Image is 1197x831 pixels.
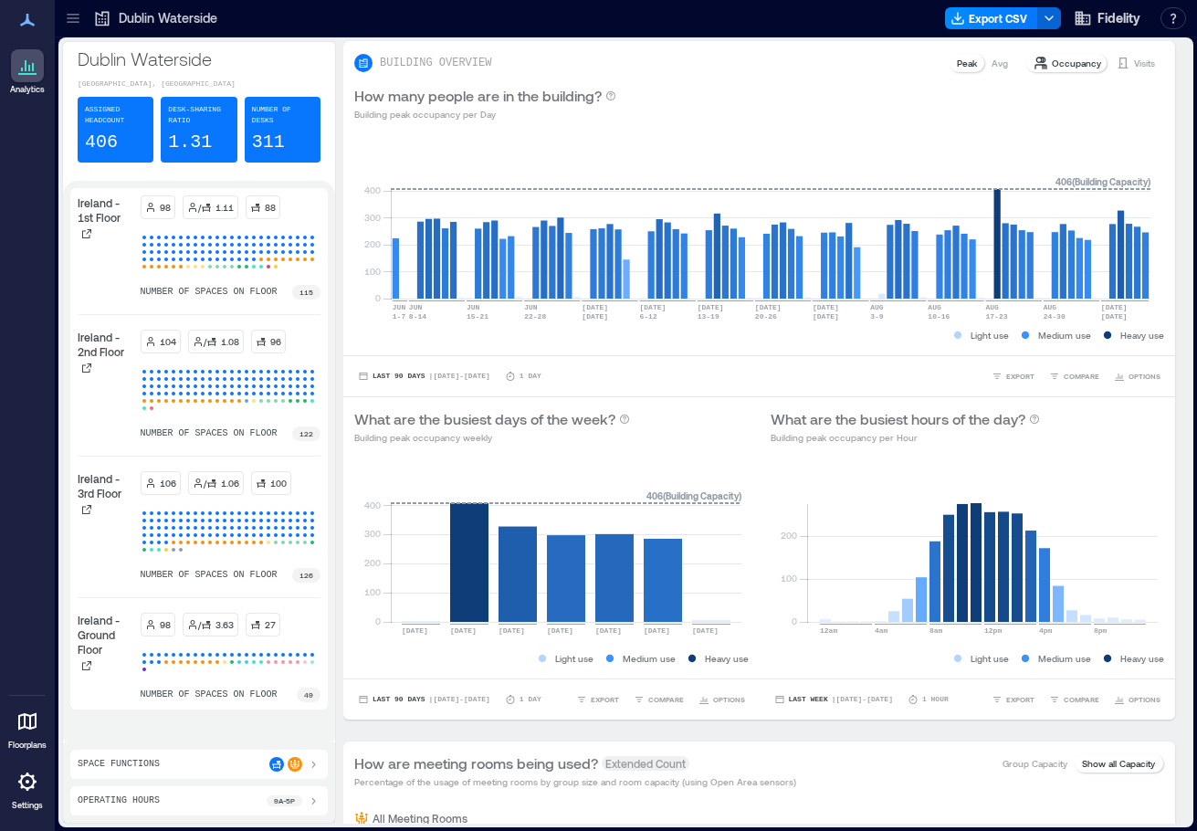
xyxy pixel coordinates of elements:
[986,312,1008,321] text: 17-23
[971,328,1009,342] p: Light use
[1039,626,1053,635] text: 4pm
[364,586,381,597] tspan: 100
[409,303,423,311] text: JUN
[698,312,719,321] text: 13-19
[929,626,943,635] text: 8am
[5,760,49,816] a: Settings
[354,107,616,121] p: Building peak occupancy per Day
[1064,694,1099,705] span: COMPARE
[221,476,239,490] p: 1.06
[402,626,428,635] text: [DATE]
[572,690,623,709] button: EXPORT
[695,690,749,709] button: OPTIONS
[364,212,381,223] tspan: 300
[198,200,201,215] p: /
[393,303,406,311] text: JUN
[591,694,619,705] span: EXPORT
[160,334,176,349] p: 104
[555,651,593,666] p: Light use
[1129,371,1160,382] span: OPTIONS
[141,426,278,441] p: number of spaces on floor
[1120,651,1164,666] p: Heavy use
[1044,312,1066,321] text: 24-30
[78,46,320,71] p: Dublin Waterside
[640,303,667,311] text: [DATE]
[988,690,1038,709] button: EXPORT
[364,557,381,568] tspan: 200
[928,303,941,311] text: AUG
[524,312,546,321] text: 22-28
[364,184,381,195] tspan: 400
[78,79,320,89] p: [GEOGRAPHIC_DATA], [GEOGRAPHIC_DATA]
[3,700,52,756] a: Floorplans
[499,626,525,635] text: [DATE]
[595,626,622,635] text: [DATE]
[547,626,573,635] text: [DATE]
[582,303,608,311] text: [DATE]
[354,752,598,774] p: How are meeting rooms being used?
[820,626,837,635] text: 12am
[299,428,313,439] p: 122
[713,694,745,705] span: OPTIONS
[198,617,201,632] p: /
[141,568,278,583] p: number of spaces on floor
[1101,312,1128,321] text: [DATE]
[771,430,1040,445] p: Building peak occupancy per Hour
[265,617,276,632] p: 27
[1110,367,1164,385] button: OPTIONS
[252,104,313,126] p: Number of Desks
[1110,690,1164,709] button: OPTIONS
[5,44,50,100] a: Analytics
[992,56,1008,70] p: Avg
[354,690,494,709] button: Last 90 Days |[DATE]-[DATE]
[354,774,796,789] p: Percentage of the usage of meeting rooms by group size and room capacity (using Open Area sensors)
[85,104,146,126] p: Assigned Headcount
[870,312,884,321] text: 3-9
[780,573,796,584] tspan: 100
[364,266,381,277] tspan: 100
[299,570,313,581] p: 126
[524,303,538,311] text: JUN
[780,530,796,541] tspan: 200
[85,130,118,155] p: 406
[8,740,47,751] p: Floorplans
[160,476,176,490] p: 106
[692,626,719,635] text: [DATE]
[215,617,234,632] p: 3.63
[1134,56,1155,70] p: Visits
[1064,371,1099,382] span: COMPARE
[467,312,488,321] text: 15-21
[1101,303,1128,311] text: [DATE]
[119,9,217,27] p: Dublin Waterside
[373,811,467,826] p: All Meeting Rooms
[945,7,1038,29] button: Export CSV
[1038,328,1091,342] p: Medium use
[168,130,212,155] p: 1.31
[957,56,977,70] p: Peak
[78,794,160,808] p: Operating Hours
[215,200,234,215] p: 1.11
[771,408,1025,430] p: What are the busiest hours of the day?
[988,367,1038,385] button: EXPORT
[168,104,229,126] p: Desk-sharing ratio
[1097,9,1140,27] span: Fidelity
[160,200,171,215] p: 98
[380,56,491,70] p: BUILDING OVERVIEW
[1003,756,1067,771] p: Group Capacity
[520,694,541,705] p: 1 Day
[870,303,884,311] text: AUG
[771,690,897,709] button: Last Week |[DATE]-[DATE]
[1045,690,1103,709] button: COMPARE
[78,195,133,225] p: Ireland - 1st Floor
[640,312,657,321] text: 6-12
[450,626,477,635] text: [DATE]
[971,651,1009,666] p: Light use
[705,651,749,666] p: Heavy use
[986,303,1000,311] text: AUG
[265,200,276,215] p: 88
[274,795,295,806] p: 9a - 5p
[78,757,160,772] p: Space Functions
[270,334,281,349] p: 96
[354,367,494,385] button: Last 90 Days |[DATE]-[DATE]
[520,371,541,382] p: 1 Day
